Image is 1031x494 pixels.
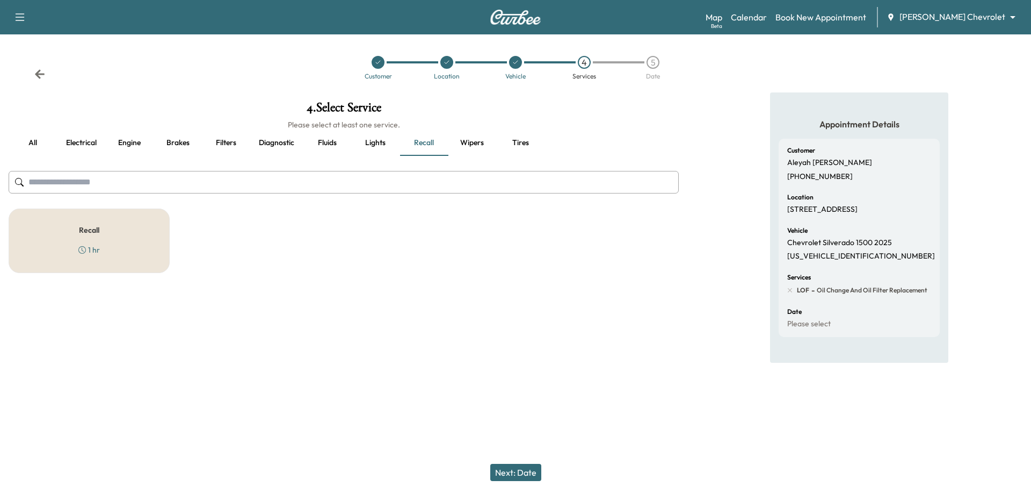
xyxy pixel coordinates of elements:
img: Curbee Logo [490,10,541,25]
p: Aleyah [PERSON_NAME] [787,158,872,168]
h6: Location [787,194,814,201]
span: [PERSON_NAME] Chevrolet [899,11,1005,23]
button: Fluids [303,130,351,156]
div: 1 hr [78,245,100,255]
h6: Vehicle [787,227,808,234]
h1: 4 . Select Service [9,101,679,119]
button: all [9,130,57,156]
p: Please select [787,319,831,329]
h6: Date [787,309,802,315]
a: Calendar [731,11,767,24]
button: Tires [496,130,544,156]
button: Brakes [154,130,202,156]
a: MapBeta [706,11,722,24]
p: Chevrolet Silverado 1500 2025 [787,238,892,248]
span: - [809,285,815,296]
p: [STREET_ADDRESS] [787,205,858,214]
span: Oil Change and Oil Filter Replacement [815,286,927,295]
div: 4 [578,56,591,69]
a: Book New Appointment [775,11,866,24]
h5: Appointment Details [779,118,940,130]
button: Diagnostic [250,130,303,156]
span: LOF [797,286,809,295]
div: Date [646,73,660,80]
div: Back [34,69,45,80]
button: Filters [202,130,250,156]
div: Vehicle [505,73,526,80]
div: Customer [365,73,392,80]
button: Recall [400,130,448,156]
div: 5 [647,56,659,69]
button: Next: Date [490,464,541,481]
h6: Please select at least one service. [9,119,679,130]
button: Wipers [448,130,496,156]
button: Lights [351,130,400,156]
div: basic tabs example [9,130,679,156]
div: Location [434,73,460,80]
p: [PHONE_NUMBER] [787,172,853,182]
div: Beta [711,22,722,30]
p: [US_VEHICLE_IDENTIFICATION_NUMBER] [787,252,935,261]
button: Engine [105,130,154,156]
h6: Services [787,274,811,281]
h5: Recall [79,226,99,234]
div: Services [572,73,596,80]
button: Electrical [57,130,105,156]
h6: Customer [787,147,815,154]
